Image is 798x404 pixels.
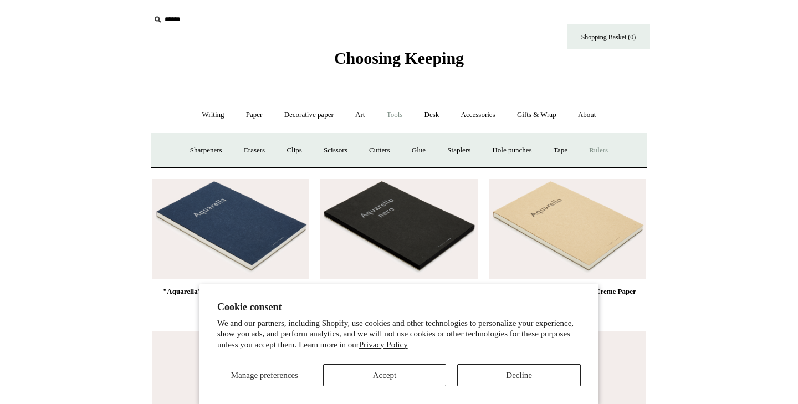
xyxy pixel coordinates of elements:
[359,340,408,349] a: Privacy Policy
[180,136,232,165] a: Sharpeners
[234,136,275,165] a: Erasers
[437,136,480,165] a: Staplers
[217,301,581,313] h2: Cookie consent
[274,100,344,130] a: Decorative paper
[359,136,400,165] a: Cutters
[334,49,464,67] span: Choosing Keeping
[320,179,478,279] img: "Aquarello Nero" Watercolour Pad, Black Paper
[155,285,306,298] div: "Aquarella" Watercolour Pad, White Paper
[415,100,449,130] a: Desk
[152,285,309,330] a: "Aquarella" Watercolour Pad, White Paper from£20.00
[451,100,505,130] a: Accessories
[236,100,273,130] a: Paper
[567,24,650,49] a: Shopping Basket (0)
[152,179,309,279] a: "Aquarella" Watercolour Pad, White Paper "Aquarella" Watercolour Pad, White Paper
[217,318,581,351] p: We and our partners, including Shopify, use cookies and other technologies to personalize your ex...
[402,136,436,165] a: Glue
[152,179,309,279] img: "Aquarella" Watercolour Pad, White Paper
[544,136,577,165] a: Tape
[482,136,541,165] a: Hole punches
[507,100,566,130] a: Gifts & Wrap
[377,100,413,130] a: Tools
[314,136,357,165] a: Scissors
[231,371,298,380] span: Manage preferences
[320,179,478,279] a: "Aquarello Nero" Watercolour Pad, Black Paper "Aquarello Nero" Watercolour Pad, Black Paper
[277,136,311,165] a: Clips
[489,179,646,279] img: "Aquarello" Watercolour Pad, Creme Paper
[579,136,618,165] a: Rulers
[192,100,234,130] a: Writing
[489,179,646,279] a: "Aquarello" Watercolour Pad, Creme Paper "Aquarello" Watercolour Pad, Creme Paper
[457,364,581,386] button: Decline
[323,364,447,386] button: Accept
[334,58,464,65] a: Choosing Keeping
[345,100,375,130] a: Art
[568,100,606,130] a: About
[217,364,312,386] button: Manage preferences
